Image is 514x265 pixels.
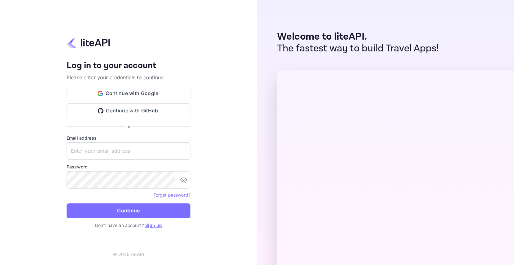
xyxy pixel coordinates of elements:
[67,103,190,118] button: Continue with GitHub
[113,251,144,258] p: © 2025 liteAPI
[277,43,439,54] p: The fastest way to build Travel Apps!
[67,135,190,141] label: Email address
[67,222,190,228] p: Don't have an account?
[177,174,190,186] button: toggle password visibility
[154,192,190,198] a: Forget password?
[126,123,130,130] p: or
[67,37,110,49] img: liteapi
[67,142,190,160] input: Enter your email address
[67,74,190,81] p: Please enter your credentials to continue
[277,31,439,43] p: Welcome to liteAPI.
[67,203,190,218] button: Continue
[67,86,190,101] button: Continue with Google
[67,163,190,170] label: Password
[145,223,162,228] a: Sign up
[67,60,190,71] h4: Log in to your account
